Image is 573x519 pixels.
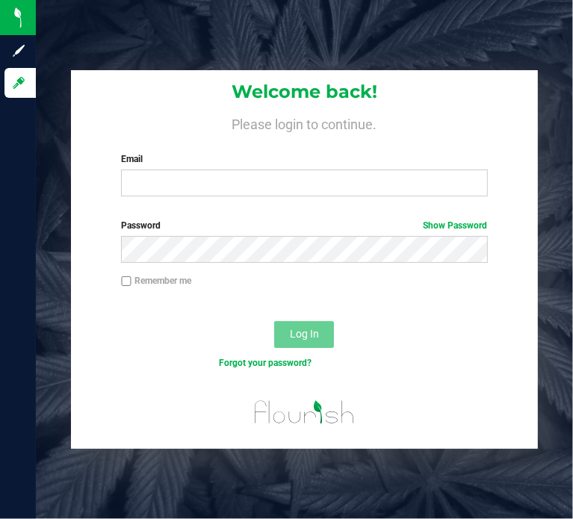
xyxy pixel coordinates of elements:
a: Forgot your password? [219,358,312,368]
input: Remember me [121,276,131,287]
span: Log In [290,328,319,340]
inline-svg: Log in [11,75,26,90]
img: flourish_logo.svg [246,385,362,439]
h1: Welcome back! [71,82,537,102]
label: Remember me [121,274,191,288]
h4: Please login to continue. [71,114,537,131]
inline-svg: Sign up [11,43,26,58]
button: Log In [274,321,334,348]
label: Email [121,152,487,166]
a: Show Password [424,220,488,231]
span: Password [121,220,161,231]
